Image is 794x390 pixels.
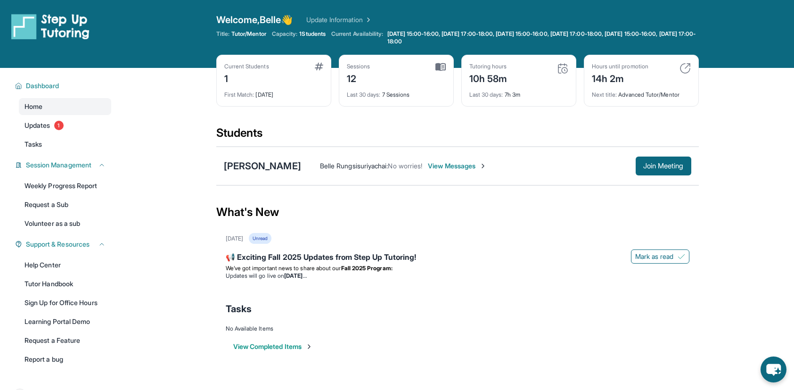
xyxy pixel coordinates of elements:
[26,160,91,170] span: Session Management
[224,91,254,98] span: First Match :
[320,162,388,170] span: Belle Rungsisuriyachai :
[347,85,446,99] div: 7 Sessions
[226,325,689,332] div: No Available Items
[635,252,674,261] span: Mark as read
[226,235,243,242] div: [DATE]
[469,85,568,99] div: 7h 3m
[226,251,689,265] div: 📢 Exciting Fall 2025 Updates from Step Up Tutoring!
[636,157,691,175] button: Join Meeting
[341,265,393,272] strong: Fall 2025 Program:
[363,15,372,25] img: Chevron Right
[469,63,508,70] div: Tutoring hours
[19,257,111,274] a: Help Center
[249,233,271,244] div: Unread
[19,98,111,115] a: Home
[224,85,323,99] div: [DATE]
[435,63,446,71] img: card
[19,215,111,232] a: Volunteer as a sub
[216,125,699,146] div: Students
[25,102,42,111] span: Home
[19,351,111,368] a: Report a bug
[387,30,697,45] span: [DATE] 15:00-16:00, [DATE] 17:00-18:00, [DATE] 15:00-16:00, [DATE] 17:00-18:00, [DATE] 15:00-16:0...
[26,240,90,249] span: Support & Resources
[347,91,381,98] span: Last 30 days :
[19,275,111,292] a: Tutor Handbook
[678,253,685,260] img: Mark as read
[347,63,370,70] div: Sessions
[557,63,568,74] img: card
[347,70,370,85] div: 12
[479,162,487,170] img: Chevron-Right
[226,272,689,280] li: Updates will go live on
[231,30,266,38] span: Tutor/Mentor
[592,63,648,70] div: Hours until promotion
[224,63,269,70] div: Current Students
[592,91,617,98] span: Next title :
[22,160,106,170] button: Session Management
[224,70,269,85] div: 1
[19,136,111,153] a: Tasks
[54,121,64,130] span: 1
[631,249,689,264] button: Mark as read
[226,302,252,315] span: Tasks
[428,161,487,171] span: View Messages
[19,117,111,134] a: Updates1
[388,162,422,170] span: No worries!
[26,81,59,91] span: Dashboard
[284,272,306,279] strong: [DATE]
[216,30,229,38] span: Title:
[761,357,786,382] button: chat-button
[22,240,106,249] button: Support & Resources
[315,63,323,70] img: card
[216,191,699,233] div: What's New
[385,30,699,45] a: [DATE] 15:00-16:00, [DATE] 17:00-18:00, [DATE] 15:00-16:00, [DATE] 17:00-18:00, [DATE] 15:00-16:0...
[19,313,111,330] a: Learning Portal Demo
[592,70,648,85] div: 14h 2m
[224,159,301,173] div: [PERSON_NAME]
[306,15,372,25] a: Update Information
[25,140,42,149] span: Tasks
[643,163,684,169] span: Join Meeting
[469,70,508,85] div: 10h 58m
[272,30,298,38] span: Capacity:
[299,30,326,38] span: 1 Students
[19,177,111,194] a: Weekly Progress Report
[592,85,691,99] div: Advanced Tutor/Mentor
[233,342,313,351] button: View Completed Items
[19,294,111,311] a: Sign Up for Office Hours
[19,332,111,349] a: Request a Feature
[11,13,90,40] img: logo
[331,30,383,45] span: Current Availability:
[25,121,50,130] span: Updates
[226,265,341,272] span: We’ve got important news to share about our
[679,63,691,74] img: card
[22,81,106,91] button: Dashboard
[469,91,503,98] span: Last 30 days :
[216,13,293,26] span: Welcome, Belle 👋
[19,196,111,213] a: Request a Sub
